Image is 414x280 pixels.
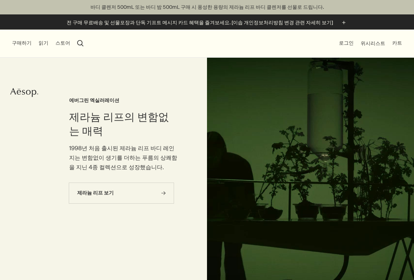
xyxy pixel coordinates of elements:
[69,144,179,172] p: 1998년 처음 출시된 제라늄 리프 바디 레인지는 변함없이 생기를 더하는 푸름의 상쾌함을 지닌 4종 컬렉션으로 성장했습니다.
[12,30,84,58] nav: primary
[10,87,38,98] svg: Aesop
[55,40,70,47] button: 스토어
[361,40,385,46] span: 위시리스트
[10,87,38,100] a: Aesop
[69,96,179,105] h3: 에버그린 엑실러레이션
[77,40,84,46] button: 검색창 열기
[39,40,48,47] button: 읽기
[12,40,32,47] button: 구매하기
[339,30,402,58] nav: supplementary
[67,19,348,27] button: 전 구매 무료배송 및 선물포장과 단독 기프트 메시지 카드 혜택을 즐겨보세요. [이솝 개인정보처리방침 변경 관련 자세히 보기]
[339,40,354,47] button: 로그인
[361,40,385,47] a: 위시리스트
[392,40,402,47] button: 카트
[69,183,174,204] a: 제라늄 리프 보기
[67,19,333,26] p: 전 구매 무료배송 및 선물포장과 단독 기프트 메시지 카드 혜택을 즐겨보세요. [이솝 개인정보처리방침 변경 관련 자세히 보기]
[7,4,407,11] p: 바디 클렌저 500mL 또는 바디 밤 500mL 구매 시 풍성한 용량의 제라늄 리프 바디 클렌저를 선물로 드립니다.
[69,110,179,138] h2: 제라늄 리프의 변함없는 매력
